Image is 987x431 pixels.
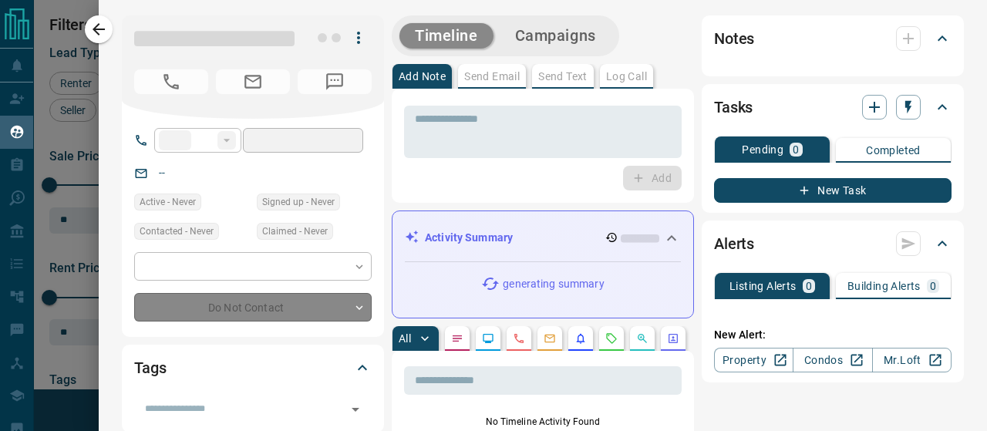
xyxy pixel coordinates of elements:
button: New Task [714,178,952,203]
a: Property [714,348,793,372]
span: No Email [216,69,290,94]
button: Timeline [399,23,493,49]
div: Notes [714,20,952,57]
div: Tags [134,349,372,386]
svg: Agent Actions [667,332,679,345]
h2: Tasks [714,95,753,120]
div: Do Not Contact [134,293,372,322]
svg: Opportunities [636,332,648,345]
p: 0 [930,281,936,291]
p: 0 [806,281,812,291]
span: Active - Never [140,194,196,210]
p: Listing Alerts [729,281,797,291]
p: Activity Summary [425,230,513,246]
p: Add Note [399,71,446,82]
svg: Requests [605,332,618,345]
p: Pending [742,144,783,155]
svg: Listing Alerts [574,332,587,345]
a: -- [159,167,165,179]
p: Building Alerts [847,281,921,291]
button: Open [345,399,366,420]
p: All [399,333,411,344]
span: Contacted - Never [140,224,214,239]
svg: Notes [451,332,463,345]
h2: Alerts [714,231,754,256]
span: No Number [134,69,208,94]
p: No Timeline Activity Found [404,415,682,429]
span: Signed up - Never [262,194,335,210]
span: No Number [298,69,372,94]
svg: Lead Browsing Activity [482,332,494,345]
div: Tasks [714,89,952,126]
p: New Alert: [714,327,952,343]
a: Condos [793,348,872,372]
p: 0 [793,144,799,155]
p: generating summary [503,276,604,292]
div: Alerts [714,225,952,262]
h2: Tags [134,355,166,380]
svg: Calls [513,332,525,345]
span: Claimed - Never [262,224,328,239]
a: Mr.Loft [872,348,952,372]
svg: Emails [544,332,556,345]
div: Activity Summary [405,224,681,252]
h2: Notes [714,26,754,51]
p: Completed [866,145,921,156]
button: Campaigns [500,23,611,49]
